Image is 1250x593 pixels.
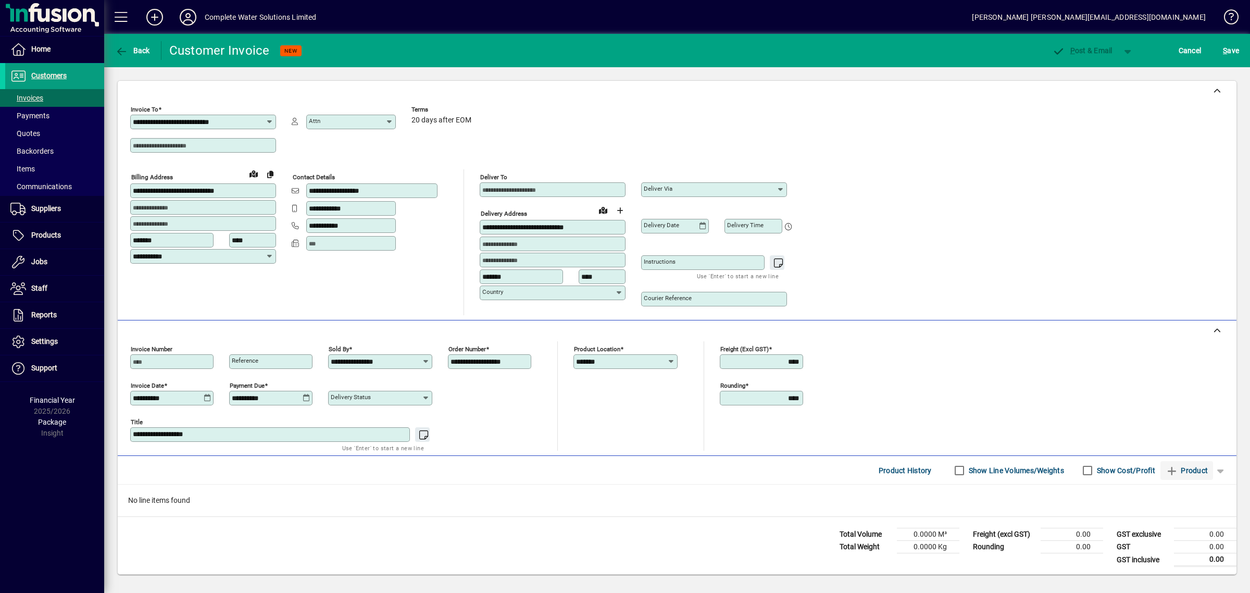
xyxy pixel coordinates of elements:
[245,165,262,182] a: View on map
[1052,46,1112,55] span: ost & Email
[113,41,153,60] button: Back
[31,337,58,345] span: Settings
[5,196,104,222] a: Suppliers
[262,166,279,182] button: Copy to Delivery address
[1179,42,1202,59] span: Cancel
[5,178,104,195] a: Communications
[727,221,764,229] mat-label: Delivery time
[169,42,270,59] div: Customer Invoice
[5,302,104,328] a: Reports
[1174,528,1236,541] td: 0.00
[968,528,1041,541] td: Freight (excl GST)
[5,160,104,178] a: Items
[411,116,471,125] span: 20 days after EOM
[595,202,611,218] a: View on map
[309,117,320,125] mat-label: Attn
[482,288,503,295] mat-label: Country
[205,9,317,26] div: Complete Water Solutions Limited
[644,294,692,302] mat-label: Courier Reference
[5,276,104,302] a: Staff
[284,47,297,54] span: NEW
[10,182,72,191] span: Communications
[1223,42,1239,59] span: ave
[5,249,104,275] a: Jobs
[230,382,265,389] mat-label: Payment due
[972,9,1206,26] div: [PERSON_NAME] [PERSON_NAME][EMAIL_ADDRESS][DOMAIN_NAME]
[874,461,936,480] button: Product History
[1160,461,1213,480] button: Product
[1216,2,1237,36] a: Knowledge Base
[38,418,66,426] span: Package
[118,485,1236,516] div: No line items found
[131,106,158,113] mat-label: Invoice To
[697,270,779,282] mat-hint: Use 'Enter' to start a new line
[644,258,676,265] mat-label: Instructions
[31,45,51,53] span: Home
[131,382,164,389] mat-label: Invoice date
[1047,41,1118,60] button: Post & Email
[834,541,897,553] td: Total Weight
[1176,41,1204,60] button: Cancel
[31,284,47,292] span: Staff
[574,345,620,353] mat-label: Product location
[5,36,104,63] a: Home
[10,94,43,102] span: Invoices
[897,528,959,541] td: 0.0000 M³
[5,107,104,125] a: Payments
[480,174,507,181] mat-label: Deliver To
[10,165,35,173] span: Items
[968,541,1041,553] td: Rounding
[131,418,143,426] mat-label: Title
[644,221,679,229] mat-label: Delivery date
[5,125,104,142] a: Quotes
[967,465,1064,476] label: Show Line Volumes/Weights
[331,393,371,401] mat-label: Delivery status
[1166,462,1208,479] span: Product
[232,357,258,364] mat-label: Reference
[31,257,47,266] span: Jobs
[31,364,57,372] span: Support
[5,355,104,381] a: Support
[329,345,349,353] mat-label: Sold by
[30,396,75,404] span: Financial Year
[10,147,54,155] span: Backorders
[1111,541,1174,553] td: GST
[115,46,150,55] span: Back
[1095,465,1155,476] label: Show Cost/Profit
[1070,46,1075,55] span: P
[834,528,897,541] td: Total Volume
[879,462,932,479] span: Product History
[1220,41,1242,60] button: Save
[1223,46,1227,55] span: S
[31,204,61,213] span: Suppliers
[1041,541,1103,553] td: 0.00
[448,345,486,353] mat-label: Order number
[104,41,161,60] app-page-header-button: Back
[611,202,628,219] button: Choose address
[644,185,672,192] mat-label: Deliver via
[5,329,104,355] a: Settings
[1174,553,1236,566] td: 0.00
[171,8,205,27] button: Profile
[31,71,67,80] span: Customers
[10,129,40,138] span: Quotes
[897,541,959,553] td: 0.0000 Kg
[131,345,172,353] mat-label: Invoice number
[342,442,424,454] mat-hint: Use 'Enter' to start a new line
[1174,541,1236,553] td: 0.00
[138,8,171,27] button: Add
[5,142,104,160] a: Backorders
[720,345,769,353] mat-label: Freight (excl GST)
[1041,528,1103,541] td: 0.00
[1111,528,1174,541] td: GST exclusive
[5,89,104,107] a: Invoices
[1111,553,1174,566] td: GST inclusive
[411,106,474,113] span: Terms
[10,112,49,120] span: Payments
[31,311,57,319] span: Reports
[5,223,104,249] a: Products
[31,231,61,239] span: Products
[720,382,745,389] mat-label: Rounding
